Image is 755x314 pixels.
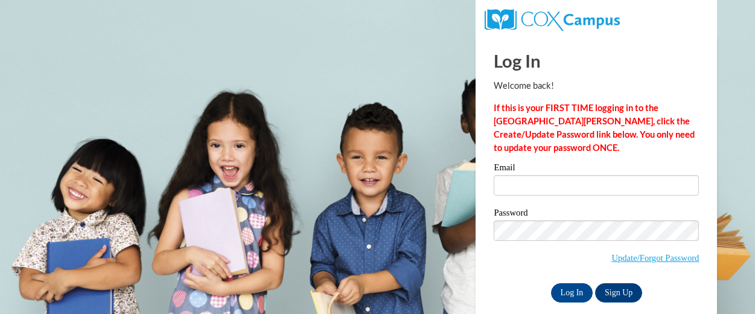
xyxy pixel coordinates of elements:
input: Log In [551,283,593,303]
label: Password [494,208,699,220]
strong: If this is your FIRST TIME logging in to the [GEOGRAPHIC_DATA][PERSON_NAME], click the Create/Upd... [494,103,695,153]
img: COX Campus [485,9,619,31]
a: Sign Up [595,283,642,303]
a: Update/Forgot Password [611,253,699,263]
a: COX Campus [485,14,619,24]
label: Email [494,163,699,175]
p: Welcome back! [494,79,699,92]
h1: Log In [494,48,699,73]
